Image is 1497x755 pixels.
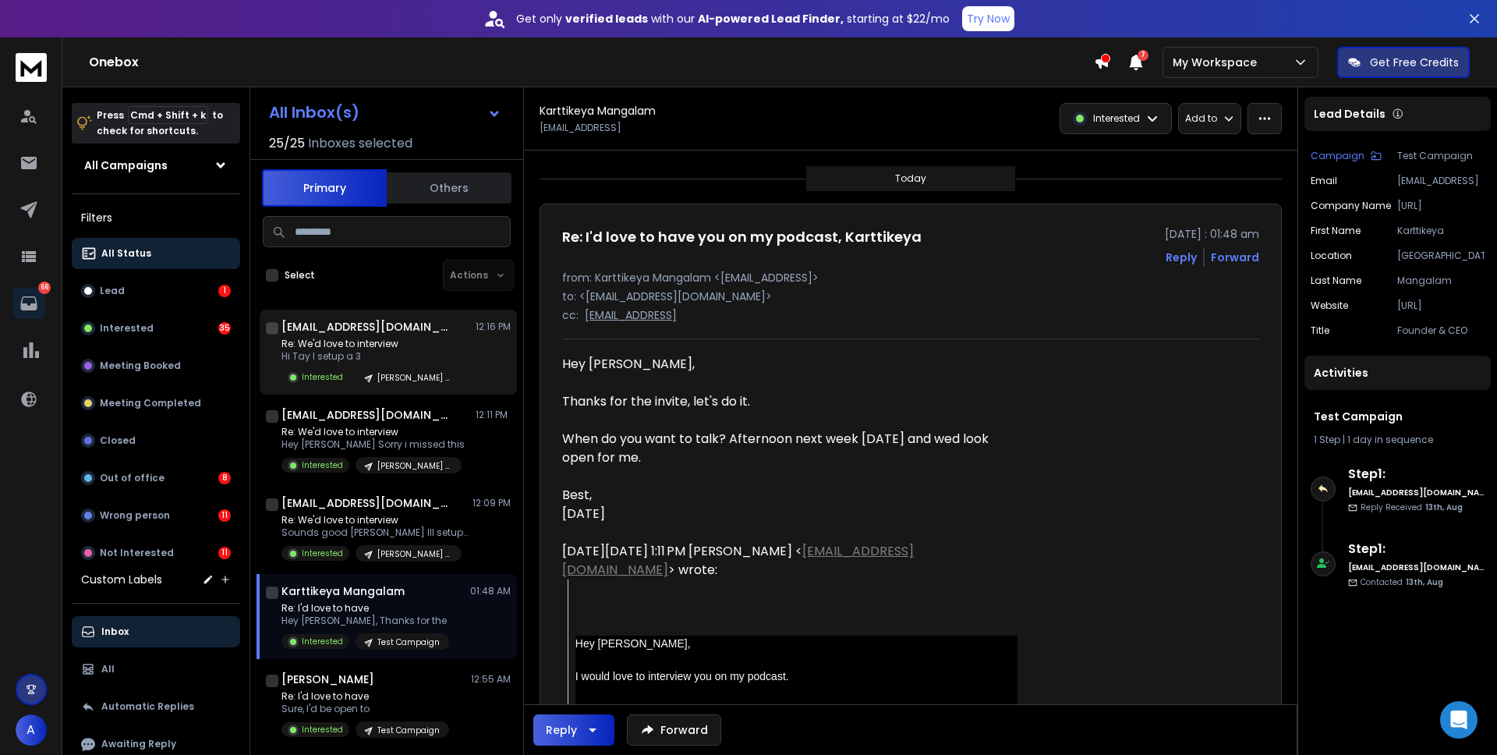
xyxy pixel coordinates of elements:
p: Interested [1093,112,1140,125]
p: First Name [1311,225,1361,237]
h1: All Campaigns [84,158,168,173]
p: Interested [302,459,343,471]
p: 66 [38,282,51,294]
h1: Re: I'd love to have you on my podcast, Karttikeya [562,226,922,248]
h6: Step 1 : [1348,465,1485,484]
div: When do you want to talk? Afternoon next week [DATE] and wed look open for me. [562,430,1017,467]
div: Thanks for the invite, let's do it. [562,392,1017,411]
div: Forward [1211,250,1259,265]
p: [EMAIL_ADDRESS] [540,122,621,134]
div: Hey [PERSON_NAME], [562,355,1017,523]
p: [PERSON_NAME] Podcast [377,460,452,472]
p: [URL] [1397,200,1485,212]
p: Out of office [100,472,165,484]
div: Hey [PERSON_NAME], [575,636,1017,652]
div: Open Intercom Messenger [1440,701,1478,739]
div: [DATE] [562,505,1017,523]
button: Out of office8 [72,463,240,494]
div: 11 [218,547,231,559]
p: Interested [302,371,343,383]
button: Interested35 [72,313,240,344]
button: Inbox [72,616,240,647]
p: 12:11 PM [476,409,511,421]
p: Interested [302,636,343,647]
p: Re: We'd love to interview [281,426,465,438]
p: [EMAIL_ADDRESS] [585,307,677,323]
a: [EMAIL_ADDRESS][DOMAIN_NAME] [562,542,914,579]
p: Press to check for shortcuts. [97,108,223,139]
p: Meeting Completed [100,397,201,409]
h1: All Inbox(s) [269,105,359,120]
p: to: <[EMAIL_ADDRESS][DOMAIN_NAME]> [562,289,1259,304]
p: Contacted [1361,576,1443,588]
button: A [16,714,47,746]
p: Automatic Replies [101,700,194,713]
span: 25 / 25 [269,134,305,153]
p: All [101,663,115,675]
h3: Custom Labels [81,572,162,587]
p: Hi Tay I setup a 3 [281,350,462,363]
h1: [EMAIL_ADDRESS][DOMAIN_NAME] [281,319,453,335]
h1: Onebox [89,53,1094,72]
p: Lead [100,285,125,297]
button: All Status [72,238,240,269]
p: Awaiting Reply [101,738,176,750]
label: Select [285,269,315,282]
button: All Inbox(s) [257,97,514,128]
p: Founder & CEO [1397,324,1485,337]
p: from: Karttikeya Mangalam <[EMAIL_ADDRESS]> [562,270,1259,285]
div: 35 [218,322,231,335]
h3: Inboxes selected [308,134,412,153]
p: location [1311,250,1352,262]
button: Not Interested11 [72,537,240,569]
p: [PERSON_NAME] Podcast [377,548,452,560]
p: title [1311,324,1329,337]
button: Forward [627,714,721,746]
button: Automatic Replies [72,691,240,722]
p: Test Campaign [1397,150,1485,162]
p: cc: [562,307,579,323]
button: Campaign [1311,150,1382,162]
p: Wrong person [100,509,170,522]
p: Re: We'd love to interview [281,514,469,526]
p: Inbox [101,626,129,638]
button: Try Now [962,6,1014,31]
p: 12:16 PM [476,321,511,333]
p: Try Now [967,11,1010,27]
button: Meeting Completed [72,388,240,419]
h6: [EMAIL_ADDRESS][DOMAIN_NAME] [1348,562,1485,573]
button: Closed [72,425,240,456]
strong: AI-powered Lead Finder, [698,11,844,27]
p: All Status [101,247,151,260]
p: Not Interested [100,547,174,559]
div: 8 [218,472,231,484]
span: 1 Step [1314,433,1340,446]
p: Add to [1185,112,1217,125]
p: My Workspace [1173,55,1263,70]
button: Get Free Credits [1337,47,1470,78]
p: Test Campaign [377,725,440,736]
div: [DATE][DATE] 1:11 PM [PERSON_NAME] < > wrote: [562,542,1017,580]
p: Get Free Credits [1370,55,1459,70]
p: Re: I'd love to have [281,602,449,615]
h1: [PERSON_NAME] [281,672,374,687]
p: [GEOGRAPHIC_DATA] [1397,250,1485,262]
span: Cmd + Shift + k [128,106,208,124]
p: Mangalam [1397,275,1485,287]
h1: [EMAIL_ADDRESS][DOMAIN_NAME] [281,495,453,511]
p: [DATE] : 01:48 am [1165,226,1259,242]
span: 7 [1138,50,1148,61]
div: Best, [562,486,1017,505]
div: | [1314,434,1481,446]
p: Interested [302,724,343,736]
p: Reply Received [1361,502,1463,513]
button: Others [387,171,511,205]
div: Reply [546,722,577,738]
p: Closed [100,434,136,447]
p: website [1311,300,1348,312]
p: Get only with our starting at $22/mo [516,11,950,27]
p: Interested [100,322,154,335]
p: Re: I'd love to have [281,690,449,703]
p: Sure, I'd be open to [281,703,449,715]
